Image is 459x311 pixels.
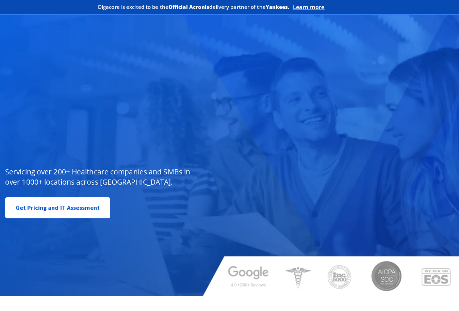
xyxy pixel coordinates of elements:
b: Yankees. [266,3,290,10]
h2: Digacore is excited to be the delivery partner of the [98,4,290,10]
a: Learn more [293,4,325,11]
span: Get Pricing and IT Assessment [16,201,100,215]
p: Servicing over 200+ Healthcare companies and SMBs in over 1000+ locations across [GEOGRAPHIC_DATA]. [5,167,193,187]
img: Acronis [331,3,358,11]
a: Get Pricing and IT Assessment [5,197,110,218]
b: Official Acronis [168,3,210,10]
